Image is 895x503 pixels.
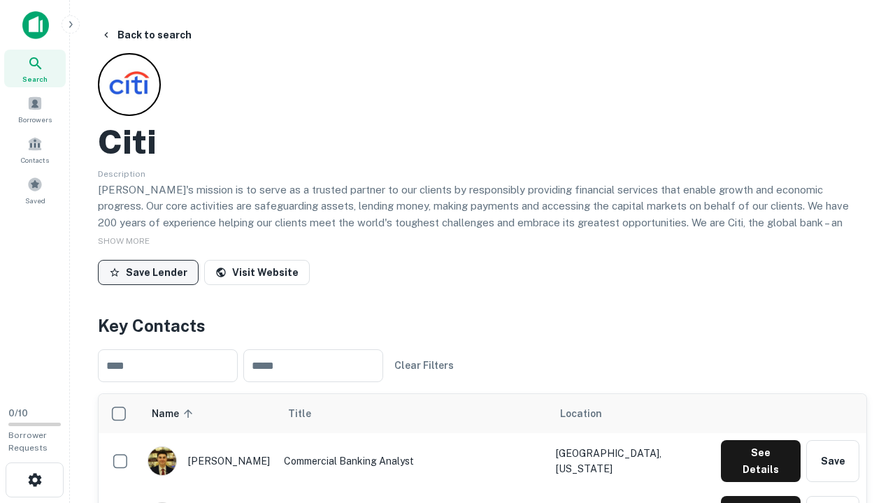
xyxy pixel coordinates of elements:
a: Saved [4,171,66,209]
button: Back to search [95,22,197,48]
h2: Citi [98,122,157,162]
td: [GEOGRAPHIC_DATA], [US_STATE] [549,433,714,489]
h4: Key Contacts [98,313,867,338]
span: SHOW MORE [98,236,150,246]
span: 0 / 10 [8,408,28,418]
p: [PERSON_NAME]'s mission is to serve as a trusted partner to our clients by responsibly providing ... [98,182,867,264]
th: Location [549,394,714,433]
td: Commercial Banking Analyst [277,433,549,489]
button: Save [806,440,859,482]
span: Name [152,405,197,422]
a: Contacts [4,131,66,168]
th: Title [277,394,549,433]
span: Contacts [21,154,49,166]
span: Borrowers [18,114,52,125]
span: Borrower Requests [8,430,48,453]
a: Search [4,50,66,87]
div: [PERSON_NAME] [148,446,270,476]
span: Saved [25,195,45,206]
img: 1753279374948 [148,447,176,475]
span: Location [560,405,602,422]
span: Title [288,405,329,422]
span: Search [22,73,48,85]
a: Visit Website [204,260,310,285]
button: See Details [721,440,801,482]
button: Clear Filters [389,353,459,378]
img: capitalize-icon.png [22,11,49,39]
span: Description [98,169,145,179]
a: Borrowers [4,90,66,128]
button: Save Lender [98,260,199,285]
th: Name [141,394,277,433]
iframe: Chat Widget [825,391,895,458]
